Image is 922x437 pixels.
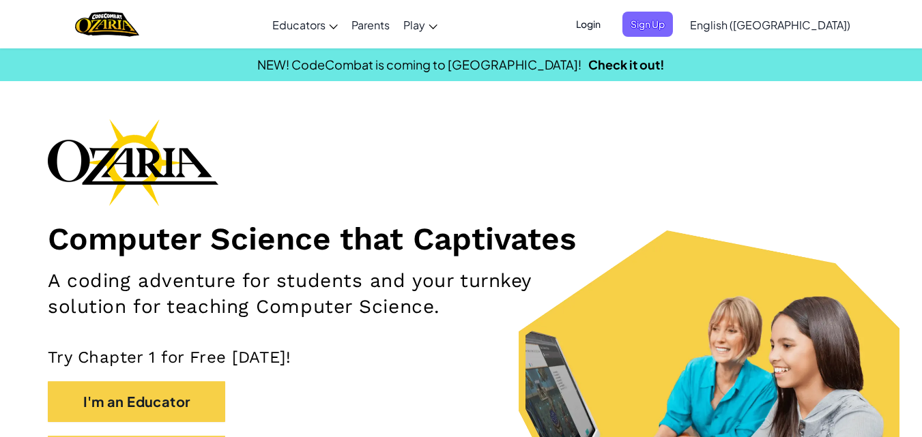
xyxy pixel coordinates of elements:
[265,6,345,43] a: Educators
[75,10,139,38] img: Home
[48,220,874,258] h1: Computer Science that Captivates
[397,6,444,43] a: Play
[622,12,673,37] button: Sign Up
[345,6,397,43] a: Parents
[48,347,874,367] p: Try Chapter 1 for Free [DATE]!
[272,18,326,32] span: Educators
[48,381,225,422] button: I'm an Educator
[568,12,609,37] button: Login
[257,57,581,72] span: NEW! CodeCombat is coming to [GEOGRAPHIC_DATA]!
[690,18,850,32] span: English ([GEOGRAPHIC_DATA])
[403,18,425,32] span: Play
[683,6,857,43] a: English ([GEOGRAPHIC_DATA])
[75,10,139,38] a: Ozaria by CodeCombat logo
[48,268,601,320] h2: A coding adventure for students and your turnkey solution for teaching Computer Science.
[48,119,218,206] img: Ozaria branding logo
[588,57,665,72] a: Check it out!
